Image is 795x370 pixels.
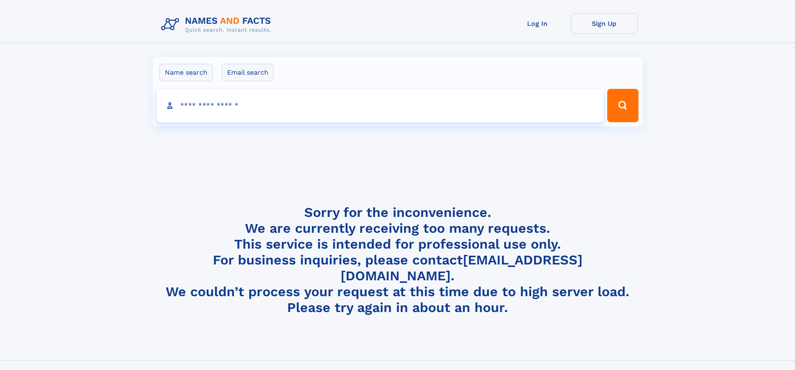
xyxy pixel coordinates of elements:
[341,252,583,284] a: [EMAIL_ADDRESS][DOMAIN_NAME]
[157,89,604,122] input: search input
[571,13,638,34] a: Sign Up
[158,204,638,316] h4: Sorry for the inconvenience. We are currently receiving too many requests. This service is intend...
[158,13,278,36] img: Logo Names and Facts
[504,13,571,34] a: Log In
[607,89,638,122] button: Search Button
[159,64,213,81] label: Name search
[222,64,274,81] label: Email search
